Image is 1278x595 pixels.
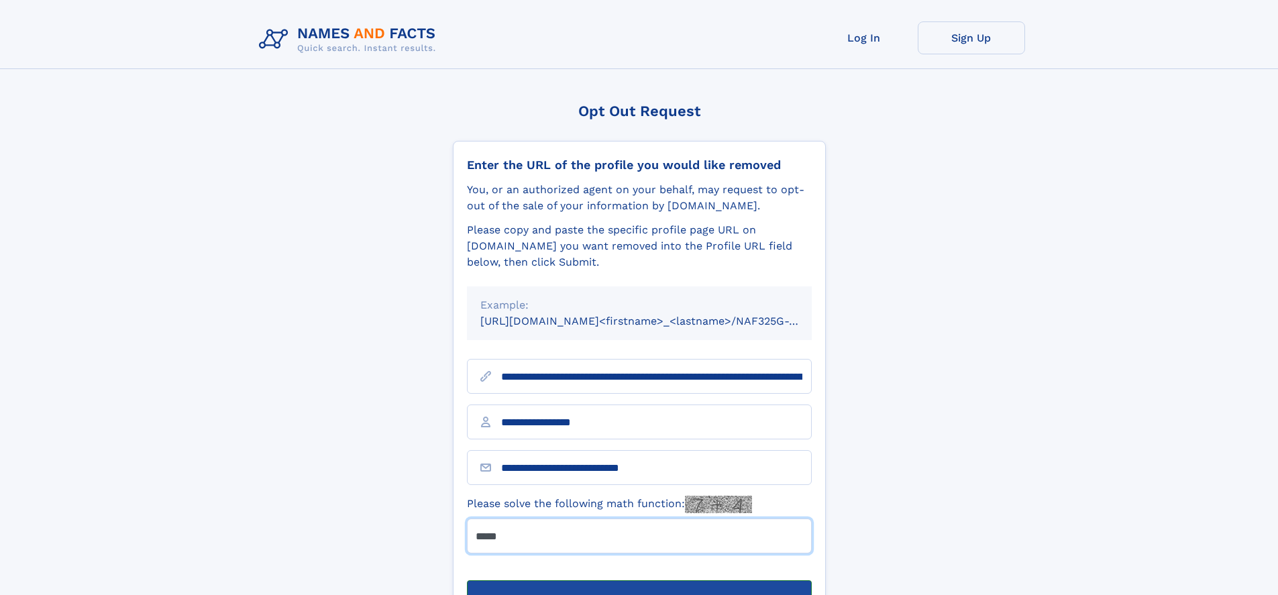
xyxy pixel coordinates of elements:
[467,182,812,214] div: You, or an authorized agent on your behalf, may request to opt-out of the sale of your informatio...
[480,297,798,313] div: Example:
[467,222,812,270] div: Please copy and paste the specific profile page URL on [DOMAIN_NAME] you want removed into the Pr...
[480,315,837,327] small: [URL][DOMAIN_NAME]<firstname>_<lastname>/NAF325G-xxxxxxxx
[918,21,1025,54] a: Sign Up
[467,158,812,172] div: Enter the URL of the profile you would like removed
[453,103,826,119] div: Opt Out Request
[254,21,447,58] img: Logo Names and Facts
[467,496,752,513] label: Please solve the following math function:
[810,21,918,54] a: Log In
